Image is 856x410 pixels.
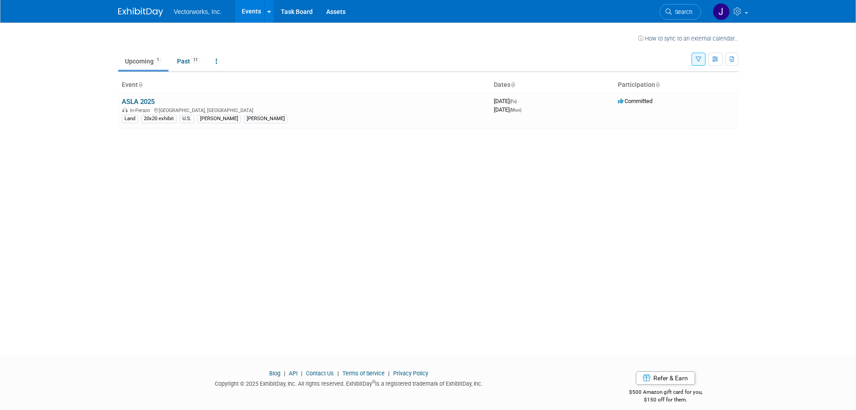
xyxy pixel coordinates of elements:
[518,98,519,104] span: -
[154,57,162,63] span: 1
[638,35,738,42] a: How to sync to an external calendar...
[593,396,738,404] div: $150 off for them.
[122,106,487,113] div: [GEOGRAPHIC_DATA], [GEOGRAPHIC_DATA]
[490,77,614,93] th: Dates
[614,77,738,93] th: Participation
[494,106,521,113] span: [DATE]
[713,3,730,20] img: Jennifer Niziolek
[118,378,580,388] div: Copyright © 2025 ExhibitDay, Inc. All rights reserved. ExhibitDay is a registered trademark of Ex...
[170,53,207,70] a: Past11
[118,53,169,70] a: Upcoming1
[342,370,385,377] a: Terms of Service
[618,98,652,104] span: Committed
[118,8,163,17] img: ExhibitDay
[672,9,692,15] span: Search
[122,108,128,112] img: In-Person Event
[118,77,490,93] th: Event
[372,379,375,384] sup: ®
[510,81,515,88] a: Sort by Start Date
[289,370,297,377] a: API
[655,81,660,88] a: Sort by Participation Type
[269,370,280,377] a: Blog
[244,115,288,123] div: [PERSON_NAME]
[660,4,701,20] a: Search
[197,115,241,123] div: [PERSON_NAME]
[122,115,138,123] div: Land
[593,383,738,403] div: $500 Amazon gift card for you,
[282,370,288,377] span: |
[636,371,695,385] a: Refer & Earn
[122,98,155,106] a: ASLA 2025
[510,108,521,113] span: (Mon)
[306,370,334,377] a: Contact Us
[138,81,142,88] a: Sort by Event Name
[174,8,222,15] span: Vectorworks, Inc.
[191,57,200,63] span: 11
[299,370,305,377] span: |
[335,370,341,377] span: |
[510,99,517,104] span: (Fri)
[494,98,519,104] span: [DATE]
[180,115,194,123] div: U.S.
[130,108,153,113] span: In-Person
[141,115,177,123] div: 20x20 exhibit
[393,370,428,377] a: Privacy Policy
[386,370,392,377] span: |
